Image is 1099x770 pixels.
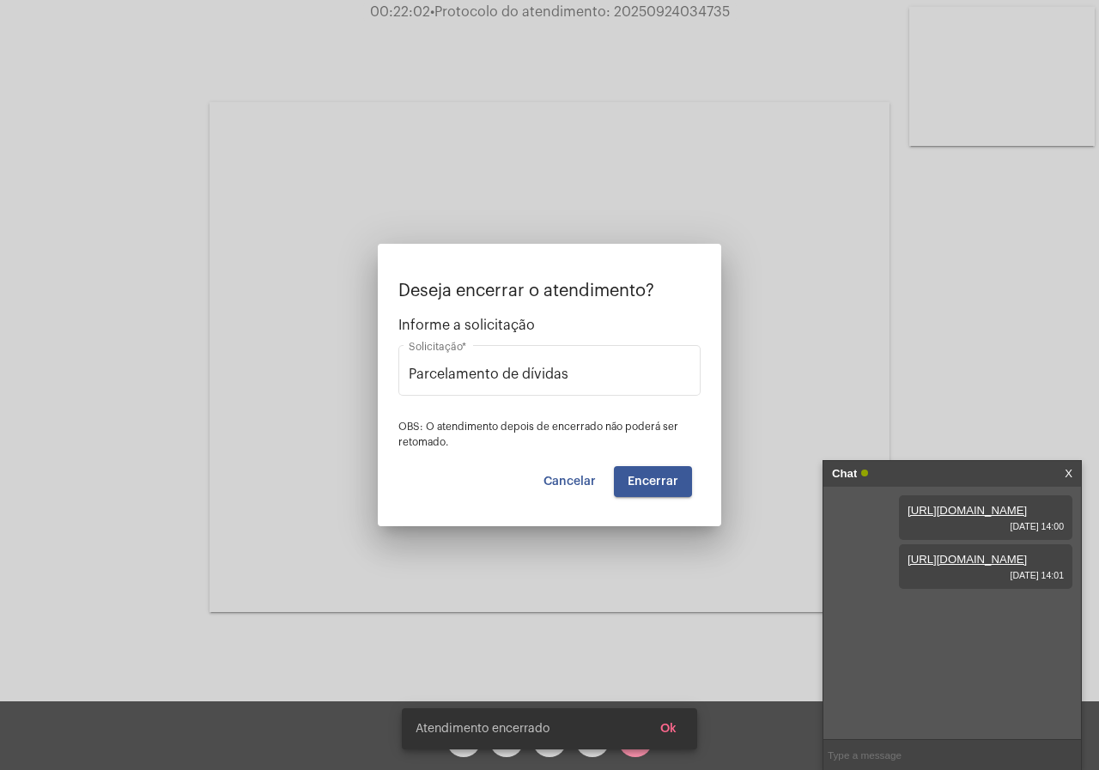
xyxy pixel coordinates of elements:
span: Ok [660,723,677,735]
span: Cancelar [543,476,596,488]
span: 00:22:02 [370,5,430,19]
input: Type a message [823,740,1081,770]
input: Buscar solicitação [409,367,690,382]
p: Deseja encerrar o atendimento? [398,282,701,300]
span: [DATE] 14:00 [908,521,1064,531]
a: [URL][DOMAIN_NAME] [908,553,1027,566]
span: Protocolo do atendimento: 20250924034735 [430,5,730,19]
span: Informe a solicitação [398,318,701,333]
span: • [430,5,434,19]
span: Encerrar [628,476,678,488]
button: Cancelar [530,466,610,497]
span: [DATE] 14:01 [908,570,1064,580]
a: X [1065,461,1072,487]
button: Encerrar [614,466,692,497]
span: Online [861,470,868,476]
span: Atendimento encerrado [416,720,549,737]
strong: Chat [832,461,857,487]
span: OBS: O atendimento depois de encerrado não poderá ser retomado. [398,421,678,447]
a: [URL][DOMAIN_NAME] [908,504,1027,517]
